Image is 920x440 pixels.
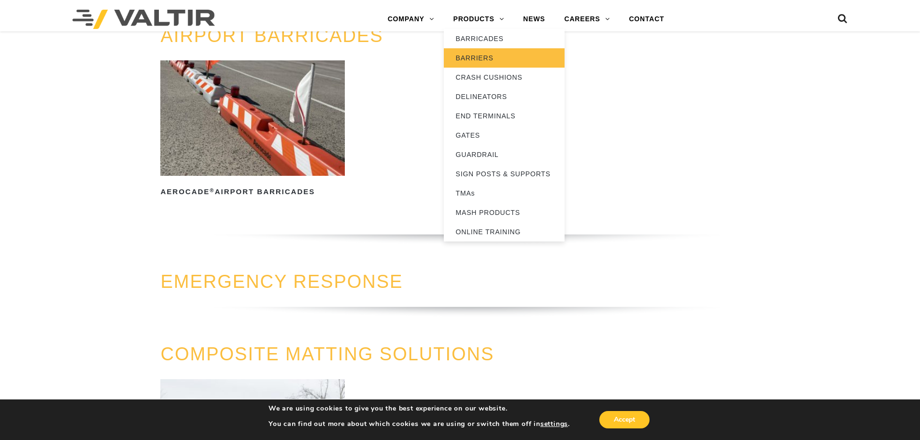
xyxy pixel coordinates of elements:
a: CAREERS [555,10,620,29]
a: GUARDRAIL [444,145,565,164]
a: COMPANY [378,10,444,29]
a: COMPOSITE MATTING SOLUTIONS [160,344,494,364]
a: NEWS [513,10,554,29]
img: Valtir Rentals Airport Aerocade Bradley International Airport [160,60,344,175]
a: TMAs [444,184,565,203]
a: SIGN POSTS & SUPPORTS [444,164,565,184]
a: DELINEATORS [444,87,565,106]
img: Valtir [72,10,215,29]
a: ONLINE TRAINING [444,222,565,241]
a: BARRICADES [444,29,565,48]
a: MASH PRODUCTS [444,203,565,222]
a: END TERMINALS [444,106,565,126]
sup: ® [210,187,214,193]
p: You can find out more about which cookies we are using or switch them off in . [269,420,570,428]
a: PRODUCTS [444,10,514,29]
p: We are using cookies to give you the best experience on our website. [269,404,570,413]
a: CONTACT [619,10,674,29]
a: Aerocade®Airport Barricades [160,60,344,199]
h2: Aerocade Airport Barricades [160,185,344,200]
button: Accept [599,411,650,428]
a: GATES [444,126,565,145]
a: BARRIERS [444,48,565,68]
a: EMERGENCY RESPONSE [160,271,403,292]
a: CRASH CUSHIONS [444,68,565,87]
button: settings [540,420,568,428]
a: AIRPORT BARRICADES [160,26,383,46]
